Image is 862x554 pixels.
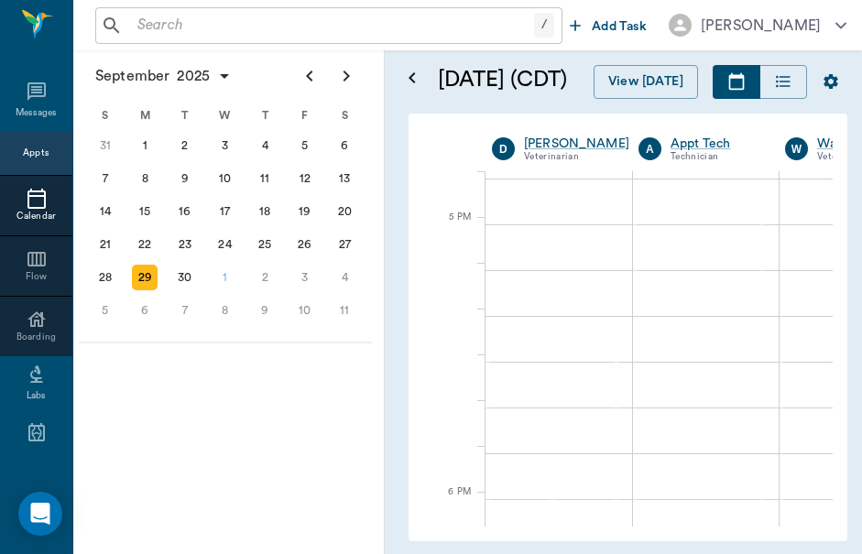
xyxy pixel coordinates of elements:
button: Add Task [562,8,654,42]
div: [PERSON_NAME] [701,15,821,37]
div: Wednesday, September 3, 2025 [213,133,238,158]
div: Thursday, September 11, 2025 [252,166,278,191]
div: W [205,102,246,129]
div: Sunday, September 14, 2025 [93,199,118,224]
div: Saturday, October 11, 2025 [332,298,357,323]
div: Friday, September 12, 2025 [292,166,318,191]
button: [PERSON_NAME] [654,8,861,42]
div: Tuesday, September 2, 2025 [172,133,198,158]
span: [PERSON_NAME] [640,455,758,467]
div: 6 PM [423,483,471,528]
div: 5 PM [423,208,471,254]
div: S [324,102,365,129]
div: Technician [671,149,758,165]
div: Wednesday, September 10, 2025 [213,166,238,191]
input: Search [130,13,534,38]
div: CHECKED_OUT, 8:00 AM - 8:30 AM [633,179,765,316]
div: F [285,102,325,129]
div: Friday, October 3, 2025 [292,265,318,290]
div: Sunday, August 31, 2025 [93,133,118,158]
span: September [92,63,173,89]
button: Open calendar [401,43,423,114]
div: Saturday, September 13, 2025 [332,166,357,191]
div: Saturday, September 27, 2025 [332,232,357,257]
div: Thursday, October 2, 2025 [252,265,278,290]
div: Tuesday, September 30, 2025 [172,265,198,290]
div: Monday, September 29, 2025 [132,265,158,290]
div: CHECKED_OUT, 8:30 AM - 9:00 AM [486,316,618,453]
div: Wednesday, September 24, 2025 [213,232,238,257]
div: Sunday, October 5, 2025 [93,298,118,323]
h5: [DATE] (CDT) [438,65,573,94]
div: Labs [27,389,46,403]
div: Appts [23,147,49,160]
div: Saturday, September 20, 2025 [332,199,357,224]
div: / [534,13,554,38]
div: Veterinarian [524,149,629,165]
div: Monday, October 6, 2025 [132,298,158,323]
span: 9:00 AM - 9:30 AM [640,467,758,485]
div: Monday, September 1, 2025 [132,133,158,158]
div: Tuesday, September 16, 2025 [172,199,198,224]
div: Sunday, September 21, 2025 [93,232,118,257]
span: 2025 [173,63,213,89]
span: Midnight Stadigh [640,180,758,192]
button: September2025 [86,58,241,94]
div: Monday, September 8, 2025 [132,166,158,191]
div: T [245,102,285,129]
a: [PERSON_NAME] [524,135,629,153]
span: 8:00 AM - 8:30 AM [640,192,758,211]
div: Thursday, September 4, 2025 [252,133,278,158]
div: Thursday, October 9, 2025 [252,298,278,323]
div: Tuesday, September 9, 2025 [172,166,198,191]
div: M [125,102,166,129]
a: Appt Tech [671,135,758,153]
button: Previous page [291,58,328,94]
div: Tuesday, October 7, 2025 [172,298,198,323]
div: W [785,137,808,160]
div: Friday, October 10, 2025 [292,298,318,323]
div: Monday, September 15, 2025 [132,199,158,224]
div: Tuesday, September 23, 2025 [172,232,198,257]
div: Wednesday, October 8, 2025 [213,298,238,323]
div: Friday, September 5, 2025 [292,133,318,158]
div: Sunday, September 28, 2025 [93,265,118,290]
div: Monday, September 22, 2025 [132,232,158,257]
div: Thursday, September 18, 2025 [252,199,278,224]
div: Open Intercom Messenger [18,492,62,536]
span: NO APPOINTMENT! EMERGENCY ONLY! [493,455,577,502]
span: Momma [PERSON_NAME] [560,455,651,479]
div: Today, Wednesday, October 1, 2025 [213,265,238,290]
div: D [492,137,515,160]
div: A [638,137,661,160]
span: 9:00 AM - 9:30 AM [560,479,651,516]
span: [PERSON_NAME] [493,318,611,330]
div: Friday, September 26, 2025 [292,232,318,257]
div: Saturday, October 4, 2025 [332,265,357,290]
div: Sunday, September 7, 2025 [93,166,118,191]
button: View [DATE] [594,65,698,99]
span: 8:30 AM - 9:00 AM [493,330,611,348]
div: Wednesday, September 17, 2025 [213,199,238,224]
div: Friday, September 19, 2025 [292,199,318,224]
div: Thursday, September 25, 2025 [252,232,278,257]
div: Messages [16,106,58,120]
span: 9:00 AM - 9:30 AM [493,502,577,538]
div: S [85,102,125,129]
div: Saturday, September 6, 2025 [332,133,357,158]
div: T [165,102,205,129]
button: Next page [328,58,365,94]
